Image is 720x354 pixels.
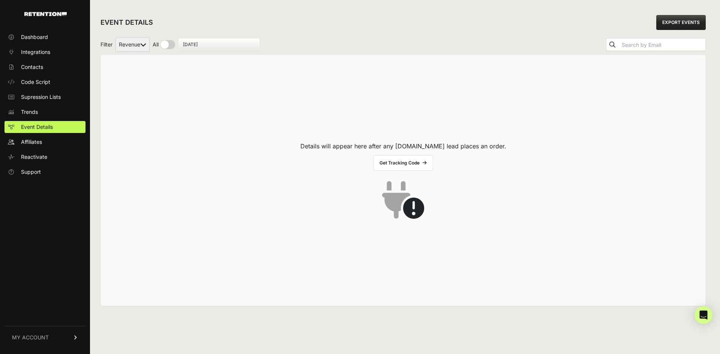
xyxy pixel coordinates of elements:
[620,40,705,50] input: Search by Email
[21,168,41,176] span: Support
[12,334,49,341] span: MY ACCOUNT
[373,155,433,171] a: Get Tracking Code
[4,46,85,58] a: Integrations
[21,123,53,131] span: Event Details
[4,151,85,163] a: Reactivate
[694,306,712,324] div: Open Intercom Messenger
[21,63,43,71] span: Contacts
[24,12,67,16] img: Retention.com
[4,166,85,178] a: Support
[300,142,506,151] p: Details will appear here after any [DOMAIN_NAME] lead places an order.
[4,76,85,88] a: Code Script
[4,61,85,73] a: Contacts
[21,33,48,41] span: Dashboard
[21,108,38,116] span: Trends
[21,138,42,146] span: Affiliates
[4,106,85,118] a: Trends
[21,78,50,86] span: Code Script
[115,37,150,52] select: Filter
[100,41,112,48] span: Filter
[21,93,61,101] span: Supression Lists
[21,153,47,161] span: Reactivate
[4,121,85,133] a: Event Details
[100,17,153,28] h2: EVENT DETAILS
[21,48,50,56] span: Integrations
[4,136,85,148] a: Affiliates
[4,326,85,349] a: MY ACCOUNT
[4,31,85,43] a: Dashboard
[656,15,706,30] a: EXPORT EVENTS
[4,91,85,103] a: Supression Lists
